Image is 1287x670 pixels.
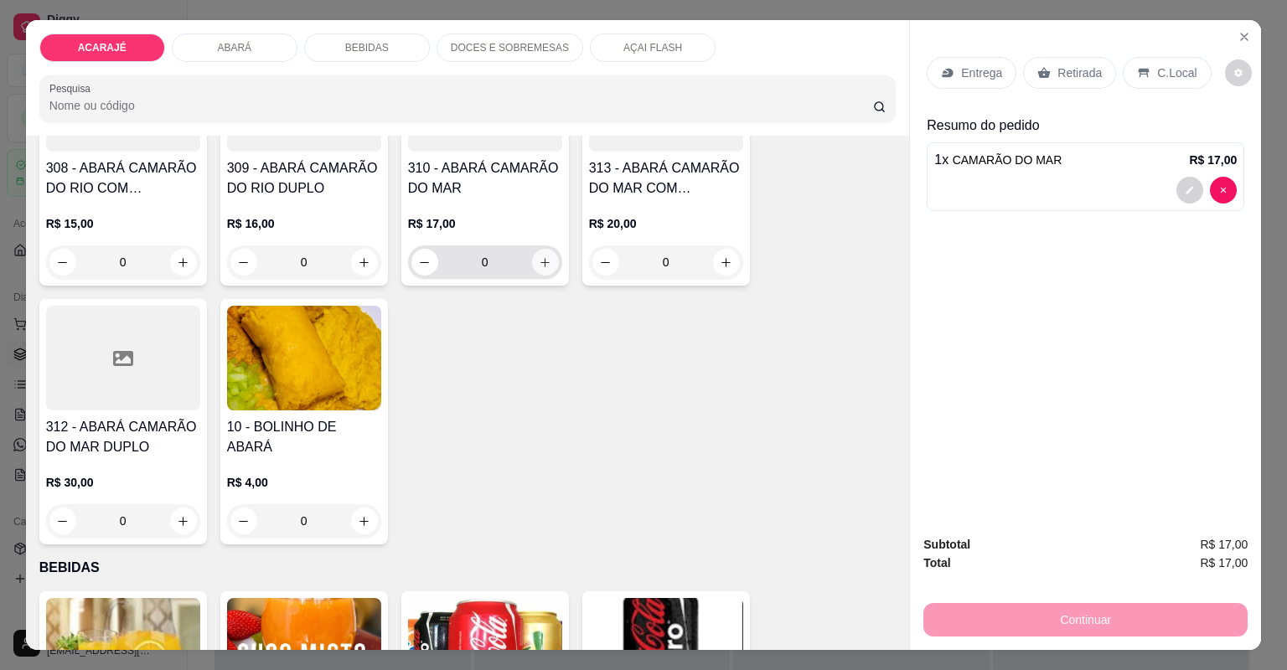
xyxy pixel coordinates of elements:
[411,249,438,276] button: decrease-product-quantity
[408,158,562,198] h4: 310 - ABARÁ CAMARÃO DO MAR
[1157,64,1197,81] p: C.Local
[170,249,197,276] button: increase-product-quantity
[49,97,873,114] input: Pesquisa
[227,158,381,198] h4: 309 - ABARÁ CAMARÃO DO RIO DUPLO
[345,41,389,54] p: BEBIDAS
[230,249,257,276] button: decrease-product-quantity
[451,41,569,54] p: DOCES E SOBREMESAS
[1057,64,1102,81] p: Retirada
[170,508,197,534] button: increase-product-quantity
[39,558,897,578] p: BEBIDAS
[351,508,378,534] button: increase-product-quantity
[46,474,200,491] p: R$ 30,00
[351,249,378,276] button: increase-product-quantity
[217,41,251,54] p: ABARÁ
[1200,535,1248,554] span: R$ 17,00
[1200,554,1248,572] span: R$ 17,00
[49,249,76,276] button: decrease-product-quantity
[934,150,1062,170] p: 1 x
[1225,59,1252,86] button: decrease-product-quantity
[592,249,619,276] button: decrease-product-quantity
[227,474,381,491] p: R$ 4,00
[927,116,1244,136] p: Resumo do pedido
[589,215,743,232] p: R$ 20,00
[589,158,743,198] h4: 313 - ABARÁ CAMARÃO DO MAR COM BACALHAU
[923,556,950,569] strong: Total
[230,508,257,534] button: decrease-product-quantity
[46,417,200,457] h4: 312 - ABARÁ CAMARÃO DO MAR DUPLO
[49,81,96,95] label: Pesquisa
[408,215,562,232] p: R$ 17,00
[227,215,381,232] p: R$ 16,00
[1231,23,1258,50] button: Close
[1210,177,1237,204] button: decrease-product-quantity
[227,306,381,410] img: product-image
[49,508,76,534] button: decrease-product-quantity
[1176,177,1203,204] button: decrease-product-quantity
[532,249,559,276] button: increase-product-quantity
[227,417,381,457] h4: 10 - BOLINHO DE ABARÁ
[623,41,682,54] p: AÇAI FLASH
[953,153,1062,167] span: CAMARÃO DO MAR
[961,64,1002,81] p: Entrega
[1189,152,1237,168] p: R$ 17,00
[46,215,200,232] p: R$ 15,00
[713,249,740,276] button: increase-product-quantity
[78,41,127,54] p: ACARAJÉ
[923,538,970,551] strong: Subtotal
[46,158,200,198] h4: 308 - ABARÁ CAMARÃO DO RIO COM BACALHAU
